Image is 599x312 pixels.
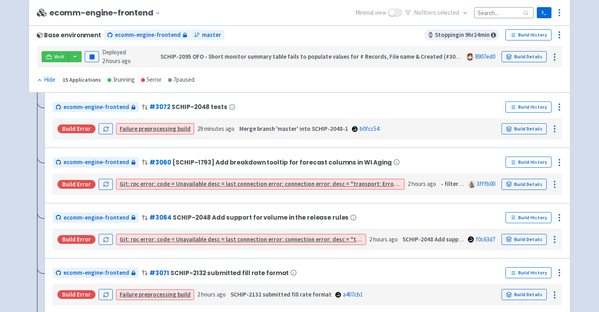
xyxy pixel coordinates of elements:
[424,29,499,40] span: Stopping in 9 hr 24 min
[360,125,379,132] a: b0fcc54
[475,53,495,60] a: 8907ed0
[37,75,55,84] div: Hide
[57,290,95,299] div: Build Error
[63,268,129,278] span: ecomm-engine-frontend
[102,57,131,65] time: 2 hours ago
[141,75,162,84] div: 5 error
[120,125,191,132] a: Failure preprocessing build
[502,51,547,62] a: Build Details
[53,102,139,113] a: ecomm-engine-frontend
[231,291,332,298] strong: SCHIP-2132 submitted fill rate format
[63,213,129,222] span: ecomm-engine-frontend
[149,213,171,222] a: #3064
[441,180,500,188] strong: - filter out zero values
[172,159,391,166] span: [SCHIP-1793] Add breakdown tooltip for forecast columns in WI Aging
[506,29,551,40] a: Build History
[63,158,129,167] span: ecomm-engine-frontend
[502,123,547,134] a: Build Details
[107,75,135,84] div: 3 running
[197,291,226,298] time: 2 hours ago
[172,103,227,110] span: SCHIP-2048 tests
[403,235,548,243] strong: SCHIP-2048 Add support for volume in the release rules
[53,212,139,223] a: ecomm-engine-frontend
[168,75,195,84] div: 7 paused
[115,31,181,40] span: ecomm-engine-frontend
[170,270,289,276] span: SCHIP-2132 submitted fill rate format
[537,7,551,18] a: Terminal
[54,54,65,60] span: Visit
[37,75,56,84] button: Hide
[502,179,547,190] a: Build Details
[369,235,398,243] time: 2 hours ago
[202,31,221,40] span: master
[104,30,190,40] a: ecomm-engine-frontend
[502,289,547,300] a: Build Details
[149,269,169,277] a: #3071
[474,7,534,18] input: Search...
[414,8,459,17] span: No filter s
[408,180,436,188] time: 2 hours ago
[502,234,547,245] a: Build Details
[197,125,235,132] time: 29 minutes ago
[160,53,464,60] strong: SCHIP-2095 OFO - Short monitor summary table fails to populate values for # Records, File name & ...
[63,103,129,112] span: ecomm-engine-frontend
[85,51,99,62] button: Pause
[37,32,101,38] div: Base environment
[102,48,131,65] span: Deployed
[191,30,224,40] a: master
[63,75,101,84] div: 15 Applications
[57,235,95,244] div: Build Error
[173,214,349,221] span: SCHIP-2048 Add support for volume in the release rules
[506,157,551,168] a: Build History
[437,9,459,16] span: selected
[50,8,164,17] button: ecomm-engine-frontend
[53,268,139,278] a: ecomm-engine-frontend
[506,101,551,113] a: Build History
[57,124,95,133] div: Build Error
[506,267,551,278] a: Build History
[149,103,170,111] a: #3072
[476,235,495,243] a: f0c63d7
[506,212,551,223] a: Build History
[42,51,69,62] a: Visit
[120,291,191,298] a: Failure preprocessing build
[120,235,578,243] a: Git: rpc error: code = Unavailable desc = last connection error: connection error: desc = "transp...
[343,291,363,298] a: a407cb1
[477,180,495,188] a: 3fffb00
[57,180,95,189] div: Build Error
[355,8,386,17] span: Minimal view
[53,157,139,168] a: ecomm-engine-frontend
[149,158,171,167] a: #3060
[120,180,578,188] a: Git: rpc error: code = Unavailable desc = last connection error: connection error: desc = "transp...
[239,125,348,132] strong: Merge branch 'master' into SCHIP-2048-1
